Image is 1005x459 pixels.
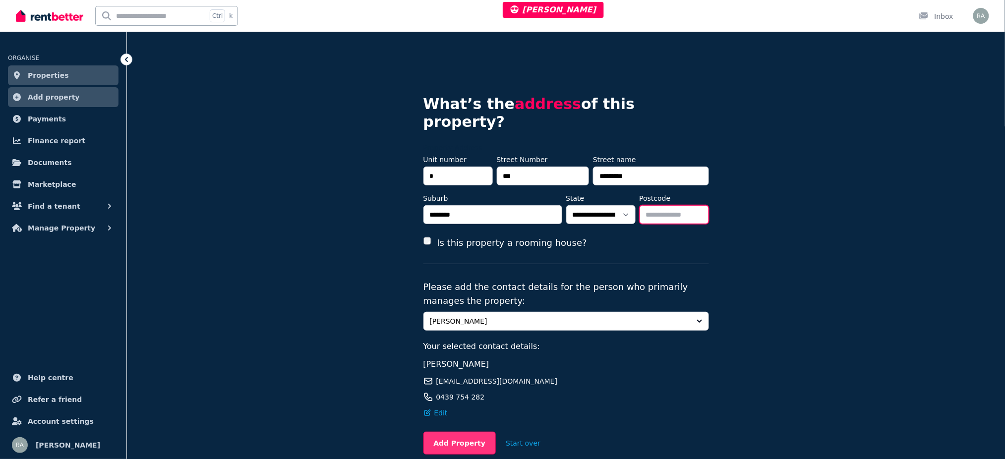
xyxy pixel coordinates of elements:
[437,236,587,250] label: Is this property a rooming house?
[566,193,585,203] label: State
[28,91,80,103] span: Add property
[593,155,636,165] label: Street name
[430,316,689,326] span: [PERSON_NAME]
[16,8,83,23] img: RentBetter
[8,153,118,172] a: Documents
[8,65,118,85] a: Properties
[8,218,118,238] button: Manage Property
[36,439,100,451] span: [PERSON_NAME]
[423,193,448,203] label: Suburb
[511,5,596,14] span: [PERSON_NAME]
[28,394,82,405] span: Refer a friend
[8,174,118,194] a: Marketplace
[28,372,73,384] span: Help centre
[436,392,485,402] span: 0439 754 282
[423,359,489,369] span: [PERSON_NAME]
[973,8,989,24] img: Rochelle Alvarez
[28,135,85,147] span: Finance report
[8,131,118,151] a: Finance report
[28,222,95,234] span: Manage Property
[8,55,39,61] span: ORGANISE
[423,95,709,131] h4: What’s the of this property?
[28,113,66,125] span: Payments
[423,312,709,331] button: [PERSON_NAME]
[8,390,118,409] a: Refer a friend
[8,411,118,431] a: Account settings
[8,196,118,216] button: Find a tenant
[8,109,118,129] a: Payments
[28,178,76,190] span: Marketplace
[423,408,448,418] button: Edit
[919,11,953,21] div: Inbox
[229,12,233,20] span: k
[28,200,80,212] span: Find a tenant
[28,415,94,427] span: Account settings
[496,432,550,454] button: Start over
[423,280,709,308] p: Please add the contact details for the person who primarily manages the property:
[436,376,558,386] span: [EMAIL_ADDRESS][DOMAIN_NAME]
[423,143,482,153] label: Property Address
[8,87,118,107] a: Add property
[12,437,28,453] img: Rochelle Alvarez
[28,157,72,169] span: Documents
[515,95,581,113] span: address
[434,408,448,418] span: Edit
[8,368,118,388] a: Help centre
[497,155,548,165] label: Street Number
[423,155,467,165] label: Unit number
[423,341,709,352] p: Your selected contact details:
[640,193,671,203] label: Postcode
[423,432,496,455] button: Add Property
[28,69,69,81] span: Properties
[210,9,225,22] span: Ctrl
